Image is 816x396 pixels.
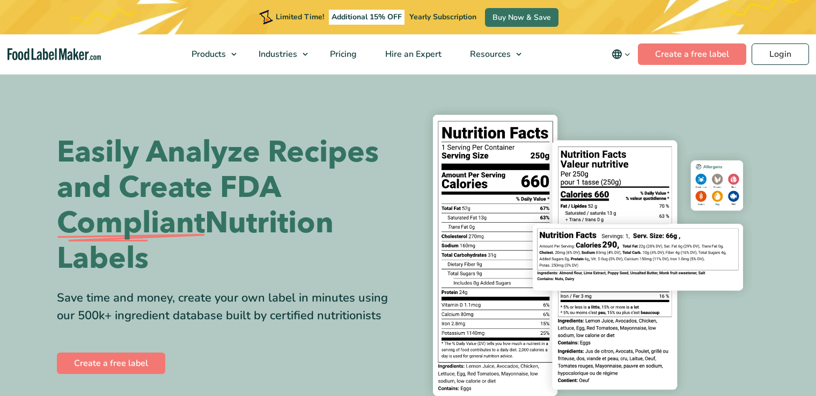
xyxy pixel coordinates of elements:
[329,10,405,25] span: Additional 15% OFF
[57,353,165,374] a: Create a free label
[327,48,358,60] span: Pricing
[409,12,476,22] span: Yearly Subscription
[752,43,809,65] a: Login
[316,34,369,74] a: Pricing
[188,48,227,60] span: Products
[57,135,400,276] h1: Easily Analyze Recipes and Create FDA Nutrition Labels
[276,12,324,22] span: Limited Time!
[382,48,443,60] span: Hire an Expert
[245,34,313,74] a: Industries
[456,34,527,74] a: Resources
[467,48,512,60] span: Resources
[638,43,746,65] a: Create a free label
[485,8,558,27] a: Buy Now & Save
[255,48,298,60] span: Industries
[371,34,453,74] a: Hire an Expert
[57,289,400,325] div: Save time and money, create your own label in minutes using our 500k+ ingredient database built b...
[57,206,205,241] span: Compliant
[178,34,242,74] a: Products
